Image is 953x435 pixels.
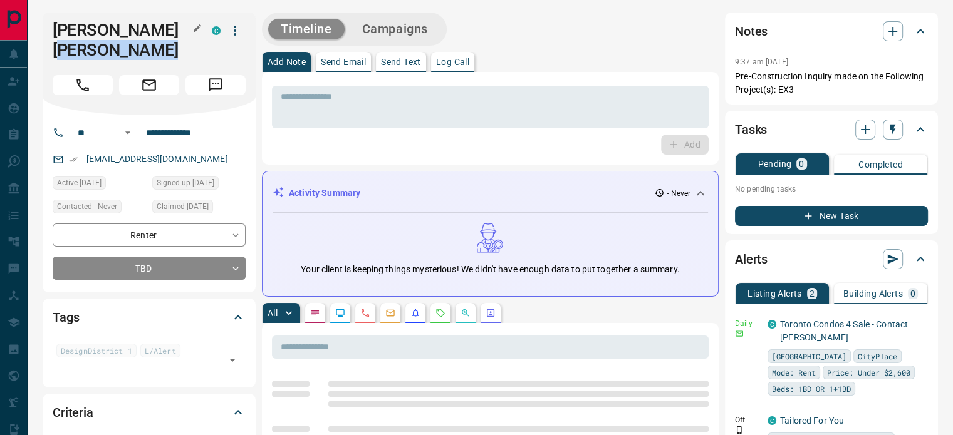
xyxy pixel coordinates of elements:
[157,200,209,213] span: Claimed [DATE]
[735,414,760,426] p: Off
[858,160,903,169] p: Completed
[735,329,744,338] svg: Email
[735,318,760,329] p: Daily
[360,308,370,318] svg: Calls
[735,249,768,269] h2: Alerts
[735,244,928,274] div: Alerts
[747,289,802,298] p: Listing Alerts
[843,289,903,298] p: Building Alerts
[152,200,246,217] div: Sun Jul 12 2020
[772,382,851,395] span: Beds: 1BD OR 1+1BD
[268,58,306,66] p: Add Note
[799,160,804,168] p: 0
[335,308,345,318] svg: Lead Browsing Activity
[53,20,193,60] h1: [PERSON_NAME] [PERSON_NAME]
[385,308,395,318] svg: Emails
[735,120,767,140] h2: Tasks
[273,182,708,205] div: Activity Summary- Never
[772,366,816,379] span: Mode: Rent
[310,308,320,318] svg: Notes
[53,257,246,280] div: TBD
[780,319,908,342] a: Toronto Condos 4 Sale - Contact [PERSON_NAME]
[224,351,241,369] button: Open
[858,350,897,362] span: CityPlace
[410,308,420,318] svg: Listing Alerts
[827,366,910,379] span: Price: Under $2,600
[735,206,928,226] button: New Task
[772,350,846,362] span: [GEOGRAPHIC_DATA]
[735,426,744,434] svg: Push Notification Only
[53,302,246,332] div: Tags
[57,200,117,213] span: Contacted - Never
[152,176,246,193] div: Sun Jul 12 2020
[185,75,246,95] span: Message
[758,160,791,168] p: Pending
[53,223,246,247] div: Renter
[268,19,345,39] button: Timeline
[381,58,421,66] p: Send Text
[735,115,928,145] div: Tasks
[212,26,221,35] div: condos.ca
[120,125,135,140] button: Open
[157,177,214,189] span: Signed up [DATE]
[435,308,445,318] svg: Requests
[810,289,815,298] p: 2
[768,416,776,425] div: condos.ca
[69,155,78,164] svg: Email Verified
[53,397,246,427] div: Criteria
[57,177,102,189] span: Active [DATE]
[119,75,179,95] span: Email
[289,187,360,200] p: Activity Summary
[268,309,278,317] p: All
[53,75,113,95] span: Call
[53,176,146,193] div: Mon Mar 04 2024
[735,70,928,96] p: Pre-Construction Inquiry made on the Following Project(s): EX3
[53,402,93,422] h2: Criteria
[86,154,228,164] a: [EMAIL_ADDRESS][DOMAIN_NAME]
[780,416,844,426] a: Tailored For You
[735,180,928,198] p: No pending tasks
[436,58,469,66] p: Log Call
[735,58,788,66] p: 9:37 am [DATE]
[486,308,496,318] svg: Agent Actions
[461,308,471,318] svg: Opportunities
[735,21,768,41] h2: Notes
[53,307,79,327] h2: Tags
[667,188,690,199] p: - Never
[350,19,440,39] button: Campaigns
[910,289,915,298] p: 0
[768,320,776,329] div: condos.ca
[321,58,366,66] p: Send Email
[301,263,679,276] p: Your client is keeping things mysterious! We didn't have enough data to put together a summary.
[735,16,928,46] div: Notes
